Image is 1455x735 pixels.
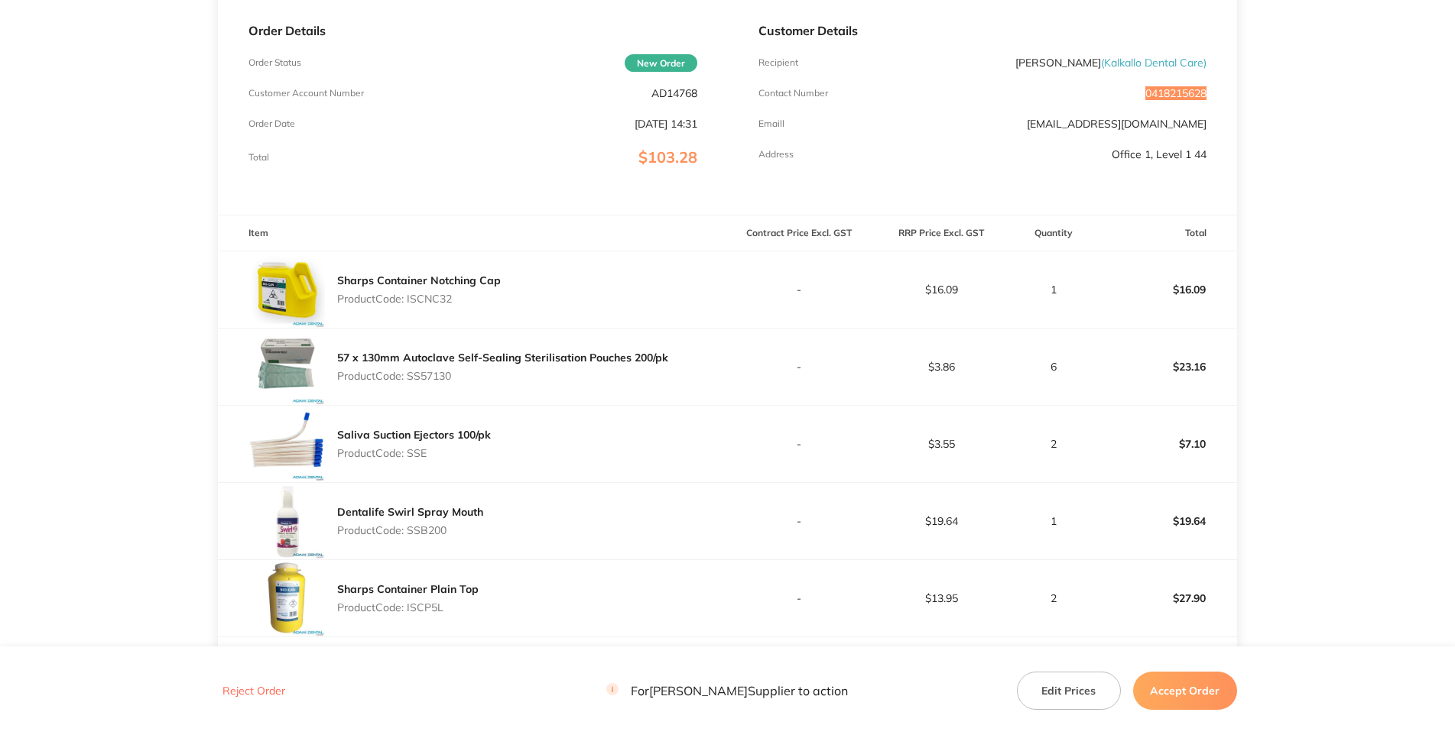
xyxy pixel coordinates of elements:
[248,251,325,328] img: dWVtMWF5Nw
[1095,426,1236,462] p: $7.10
[870,215,1012,251] th: RRP Price Excl. GST
[728,215,870,251] th: Contract Price Excl. GST
[248,560,325,636] img: MmR6ZWdyaA
[625,54,697,72] span: New Order
[1133,672,1237,710] button: Accept Order
[218,685,290,698] button: Reject Order
[1095,503,1236,539] p: $19.64
[248,57,301,68] p: Order Status
[337,274,501,287] a: Sharps Container Notching Cap
[337,524,483,536] p: Product Code: SSB200
[337,447,491,459] p: Product Code: SSE
[1013,592,1093,604] p: 2
[729,361,869,373] p: -
[1101,56,1207,70] span: ( Kalkallo Dental Care )
[337,582,479,596] a: Sharps Container Plain Top
[337,601,479,614] p: Product Code: ISCP5L
[606,684,848,698] p: For [PERSON_NAME] Supplier to action
[758,149,794,160] p: Address
[871,438,1012,450] p: $3.55
[871,515,1012,527] p: $19.64
[218,215,727,251] th: Item
[729,515,869,527] p: -
[871,592,1012,604] p: $13.95
[248,88,364,99] p: Customer Account Number
[729,438,869,450] p: -
[1095,580,1236,617] p: $27.90
[248,118,295,129] p: Order Date
[337,505,483,519] a: Dentalife Swirl Spray Mouth
[758,88,828,99] p: Contact Number
[651,87,697,99] p: AD14768
[1095,271,1236,308] p: $16.09
[758,24,1207,37] p: Customer Details
[248,152,269,163] p: Total
[729,283,869,296] p: -
[758,118,784,129] p: Emaill
[218,636,727,682] td: Message: -
[638,147,697,167] span: $103.28
[1013,438,1093,450] p: 2
[1145,87,1207,99] p: 0418215628
[248,406,325,482] img: bTJueW5pMg
[1015,57,1207,69] p: [PERSON_NAME]
[248,24,697,37] p: Order Details
[337,351,668,364] a: 57 x 130mm Autoclave Self-Sealing Sterilisation Pouches 200/pk
[758,57,798,68] p: Recipient
[248,329,325,405] img: bTUzMm5ncQ
[1013,515,1093,527] p: 1
[1112,148,1207,160] p: Office 1, Level 1 44
[1013,283,1093,296] p: 1
[1013,361,1093,373] p: 6
[337,428,491,442] a: Saliva Suction Ejectors 100/pk
[729,592,869,604] p: -
[1027,117,1207,131] a: [EMAIL_ADDRESS][DOMAIN_NAME]
[248,483,325,559] img: a2l1ZG40MA
[871,283,1012,296] p: $16.09
[1012,215,1094,251] th: Quantity
[871,361,1012,373] p: $3.86
[337,293,501,305] p: Product Code: ISCNC32
[1095,348,1236,385] p: $23.16
[1094,215,1237,251] th: Total
[635,118,697,130] p: [DATE] 14:31
[337,370,668,382] p: Product Code: SS57130
[1017,672,1121,710] button: Edit Prices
